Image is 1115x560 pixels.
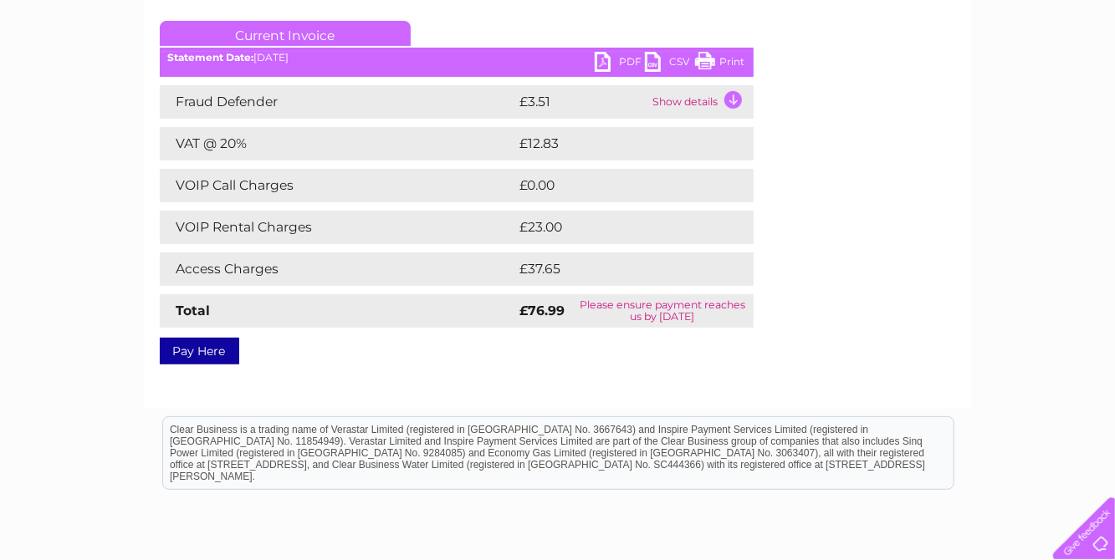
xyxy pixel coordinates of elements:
a: PDF [595,52,645,76]
div: [DATE] [160,52,754,64]
div: Clear Business is a trading name of Verastar Limited (registered in [GEOGRAPHIC_DATA] No. 3667643... [163,9,954,81]
a: Telecoms [909,71,959,84]
td: VOIP Call Charges [160,169,516,202]
a: Pay Here [160,338,239,364]
a: Blog [969,71,994,84]
td: Show details [649,85,754,119]
td: £23.00 [516,211,720,244]
img: logo.png [39,43,125,94]
td: Access Charges [160,252,516,286]
a: Energy [862,71,899,84]
a: Log out [1060,71,1099,84]
b: Statement Date: [168,51,254,64]
td: £3.51 [516,85,649,119]
td: Please ensure payment reaches us by [DATE] [571,294,753,328]
td: £12.83 [516,127,719,160]
strong: Total [176,303,211,318]
a: Contact [1004,71,1045,84]
a: CSV [645,52,695,76]
td: Fraud Defender [160,85,516,119]
a: Print [695,52,745,76]
a: Current Invoice [160,21,411,46]
a: Water [821,71,852,84]
td: £0.00 [516,169,715,202]
td: VAT @ 20% [160,127,516,160]
strong: £76.99 [520,303,565,318]
td: VOIP Rental Charges [160,211,516,244]
a: 0333 014 3131 [800,8,915,29]
td: £37.65 [516,252,719,286]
